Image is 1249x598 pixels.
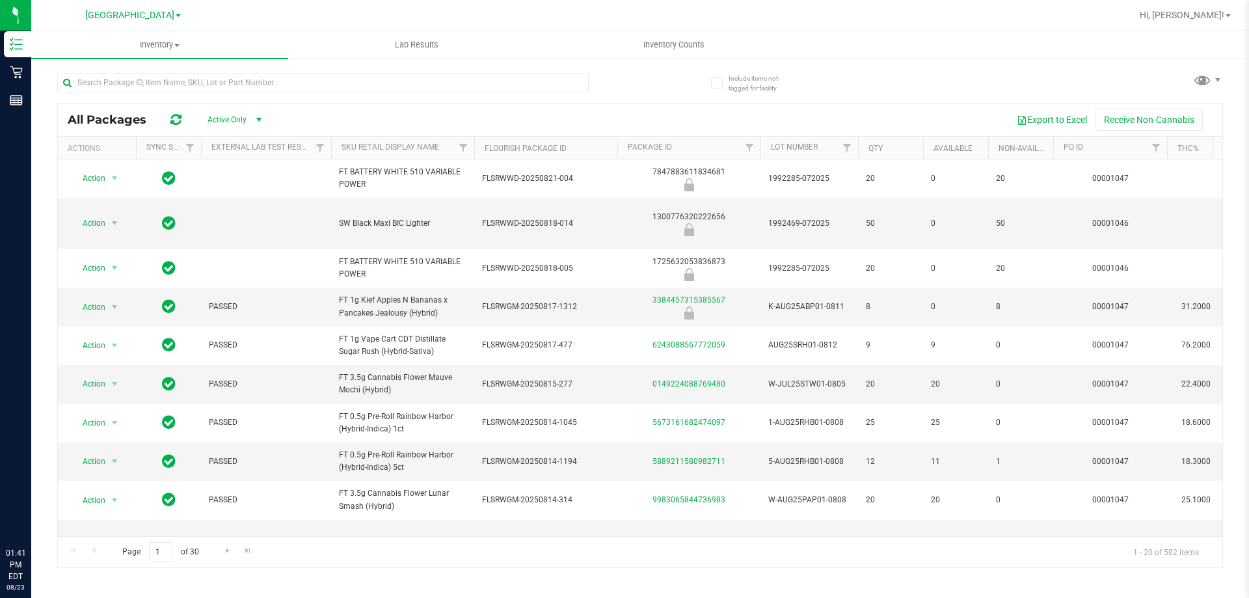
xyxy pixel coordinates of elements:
span: 0 [931,217,980,230]
a: Inventory [31,31,288,59]
span: 18.3000 [1175,452,1217,471]
span: Inventory Counts [626,39,722,51]
p: 08/23 [6,582,25,592]
span: FT BATTERY WHITE 510 VARIABLE POWER [339,166,466,191]
span: FT 0.5g Pre-Roll Rainbow Harbor (Hybrid-Indica) 5ct [339,449,466,474]
span: Action [71,259,106,277]
span: PASSED [209,455,323,468]
a: Filter [1146,137,1167,159]
p: 01:41 PM EDT [6,547,25,582]
span: In Sync [162,169,176,187]
span: 50 [996,217,1045,230]
span: FT 0.5g Pre-Roll Rainbow Harbor (Hybrid-Indica) 1ct [339,411,466,435]
span: 50 [866,217,915,230]
span: select [107,214,123,232]
span: 1992285-072025 [768,262,850,275]
a: Sync Status [146,143,196,152]
span: 20 [996,172,1045,185]
a: PO ID [1064,143,1083,152]
span: FT 3.5g Cannabis Flower Mauve Mochi (Hybrid) [339,372,466,396]
span: 0 [996,339,1045,351]
span: PASSED [209,301,323,313]
a: Go to the next page [218,542,237,560]
span: Action [71,375,106,393]
span: 25 [866,416,915,429]
span: 8 [996,301,1045,313]
div: Launch Hold [615,178,762,191]
span: In Sync [162,452,176,470]
div: Newly Received [615,268,762,281]
span: select [107,298,123,316]
a: External Lab Test Result [211,143,314,152]
a: 00001046 [1092,264,1129,273]
span: 12 [866,455,915,468]
a: Lot Number [771,143,818,152]
div: 1725632053836873 [615,256,762,281]
span: Action [71,214,106,232]
span: 11 [931,455,980,468]
span: 1992285-072025 [768,172,850,185]
span: FLSRWGM-20250814-1045 [482,416,610,429]
a: Filter [180,137,201,159]
a: Go to the last page [239,542,258,560]
span: 0 [996,378,1045,390]
span: 1-AUG25RHB01-0808 [768,416,850,429]
div: Actions [68,144,131,153]
span: In Sync [162,214,176,232]
span: In Sync [162,259,176,277]
span: SW Black Maxi BIC Lighter [339,217,466,230]
a: 5889211580982711 [652,457,725,466]
div: Newly Received [615,223,762,236]
a: Package ID [628,143,672,152]
span: 5-AUG25RHB01-0808 [768,455,850,468]
span: All Packages [68,113,159,127]
a: Lab Results [288,31,545,59]
span: 31.2000 [1175,297,1217,316]
a: 00001047 [1092,174,1129,183]
button: Export to Excel [1008,109,1095,131]
span: 20 [866,172,915,185]
span: 8 [866,301,915,313]
a: Filter [453,137,474,159]
span: 20 [996,262,1045,275]
span: Page of 30 [111,542,209,562]
span: 1992469-072025 [768,217,850,230]
a: Qty [868,144,883,153]
a: 00001047 [1092,302,1129,311]
span: 0 [931,172,980,185]
a: 9983065844736983 [652,495,725,504]
span: PASSED [209,378,323,390]
span: 25.1000 [1175,491,1217,510]
span: W-AUG25PAP01-0808 [768,494,850,506]
span: FLSRWWD-20250818-005 [482,262,610,275]
span: 25 [931,416,980,429]
span: select [107,259,123,277]
div: 1300776320222656 [615,211,762,236]
span: 0 [931,262,980,275]
span: PASSED [209,339,323,351]
span: Action [71,298,106,316]
input: 1 [149,542,172,562]
span: 20 [931,378,980,390]
span: Action [71,169,106,187]
span: 20 [866,494,915,506]
span: 9 [866,339,915,351]
a: Inventory Counts [545,31,802,59]
span: FLSRWGM-20250817-1312 [482,301,610,313]
span: PASSED [209,416,323,429]
span: FLSRWGM-20250814-1194 [482,455,610,468]
span: FT BATTERY WHITE 510 VARIABLE POWER [339,256,466,280]
div: Launch Hold [615,306,762,319]
inline-svg: Retail [10,66,23,79]
span: 9 [931,339,980,351]
span: FLSRWGM-20250814-314 [482,494,610,506]
a: 3384457315385567 [652,295,725,305]
span: In Sync [162,297,176,316]
span: Action [71,336,106,355]
span: Action [71,414,106,432]
span: In Sync [162,336,176,354]
span: 20 [866,262,915,275]
a: 00001047 [1092,340,1129,349]
span: FT 1g Vape Cart CDT Distillate Sugar Rush (Hybrid-Sativa) [339,333,466,358]
span: AUG25SRH01-0812 [768,339,850,351]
